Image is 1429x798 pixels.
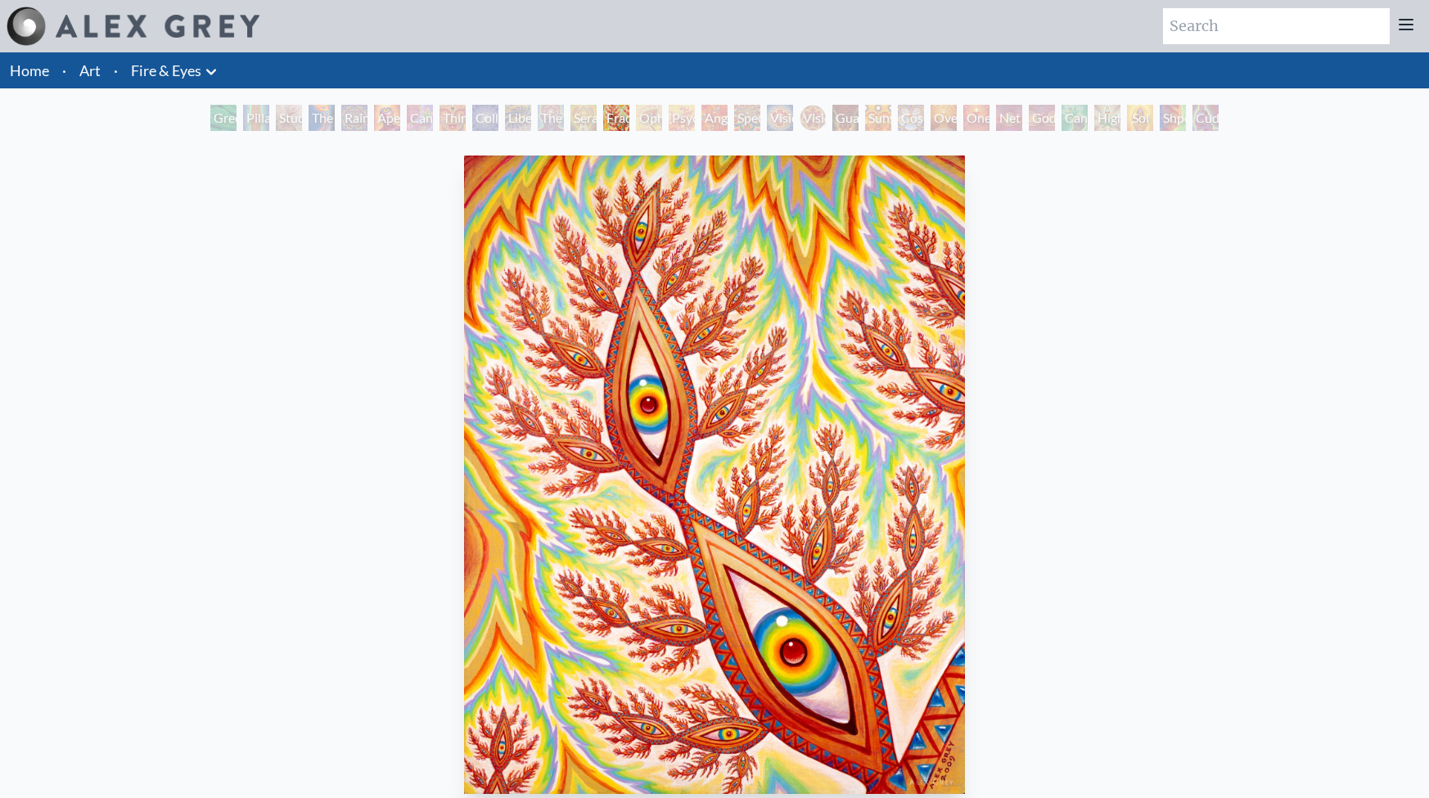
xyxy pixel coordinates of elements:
div: Psychomicrograph of a Fractal Paisley Cherub Feather Tip [669,105,695,131]
div: The Torch [309,105,335,131]
li: · [56,52,73,88]
div: Cannafist [1062,105,1088,131]
a: Art [79,59,101,82]
input: Search [1163,8,1390,44]
div: Cuddle [1192,105,1219,131]
div: Green Hand [210,105,237,131]
div: Godself [1029,105,1055,131]
div: One [963,105,989,131]
div: Net of Being [996,105,1022,131]
div: Study for the Great Turn [276,105,302,131]
div: Seraphic Transport Docking on the Third Eye [570,105,597,131]
div: Third Eye Tears of Joy [440,105,466,131]
div: Rainbow Eye Ripple [341,105,367,131]
div: Sol Invictus [1127,105,1153,131]
div: Angel Skin [701,105,728,131]
div: Oversoul [931,105,957,131]
div: Liberation Through Seeing [505,105,531,131]
div: Spectral Lotus [734,105,760,131]
div: Guardian of Infinite Vision [832,105,859,131]
div: Aperture [374,105,400,131]
div: Higher Vision [1094,105,1120,131]
li: · [107,52,124,88]
div: Cannabis Sutra [407,105,433,131]
div: Sunyata [865,105,891,131]
div: Vision Crystal Tondo [800,105,826,131]
div: The Seer [538,105,564,131]
div: Ophanic Eyelash [636,105,662,131]
div: Pillar of Awareness [243,105,269,131]
a: Fire & Eyes [131,59,201,82]
a: Home [10,61,49,79]
div: Fractal Eyes [603,105,629,131]
div: Cosmic Elf [898,105,924,131]
div: Shpongled [1160,105,1186,131]
div: Collective Vision [472,105,498,131]
img: Fractal-Eyes-2009-Alex-Grey-watermarked.jpeg [464,156,965,794]
div: Vision Crystal [767,105,793,131]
